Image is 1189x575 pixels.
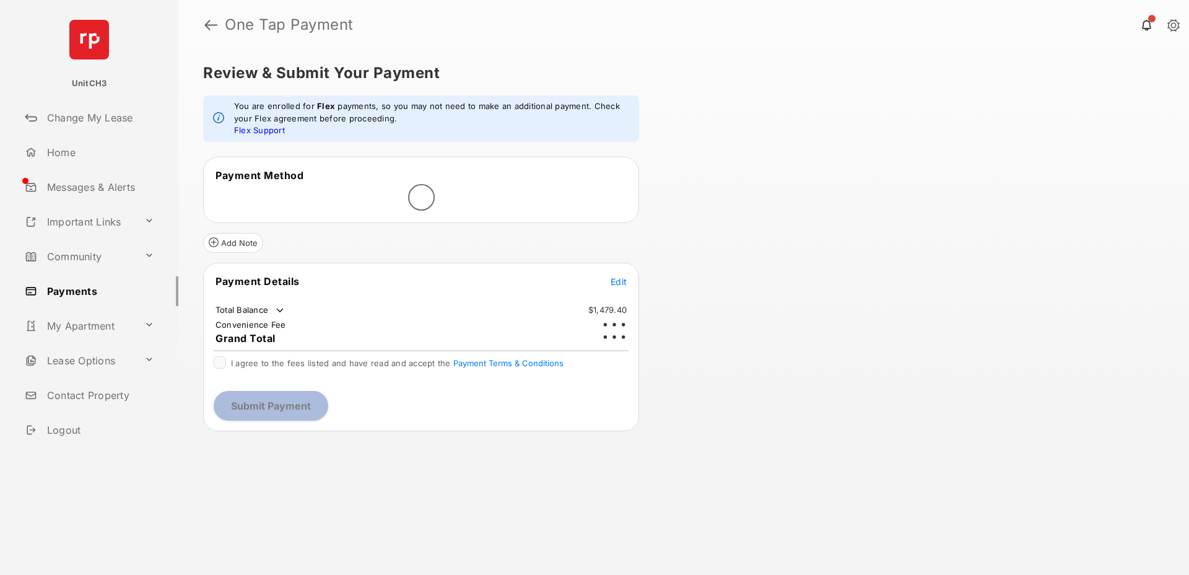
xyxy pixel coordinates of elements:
[234,125,285,135] a: Flex Support
[225,17,354,32] strong: One Tap Payment
[20,138,178,167] a: Home
[20,103,178,133] a: Change My Lease
[216,275,300,287] span: Payment Details
[453,358,564,368] button: I agree to the fees listed and have read and accept the
[20,207,139,237] a: Important Links
[203,233,263,253] button: Add Note
[20,242,139,271] a: Community
[203,66,1154,81] h5: Review & Submit Your Payment
[234,100,629,137] em: You are enrolled for payments, so you may not need to make an additional payment. Check your Flex...
[214,391,328,421] button: Submit Payment
[20,276,178,306] a: Payments
[588,304,627,315] td: $1,479.40
[611,275,627,287] button: Edit
[216,169,303,182] span: Payment Method
[215,304,286,317] td: Total Balance
[20,172,178,202] a: Messages & Alerts
[231,358,564,368] span: I agree to the fees listed and have read and accept the
[611,276,627,287] span: Edit
[20,346,139,375] a: Lease Options
[215,319,287,330] td: Convenience Fee
[216,332,276,345] span: Grand Total
[72,77,107,90] p: UnitCH3
[20,415,178,445] a: Logout
[20,311,139,341] a: My Apartment
[317,101,335,111] strong: Flex
[69,20,109,59] img: svg+xml;base64,PHN2ZyB4bWxucz0iaHR0cDovL3d3dy53My5vcmcvMjAwMC9zdmciIHdpZHRoPSI2NCIgaGVpZ2h0PSI2NC...
[20,380,178,410] a: Contact Property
